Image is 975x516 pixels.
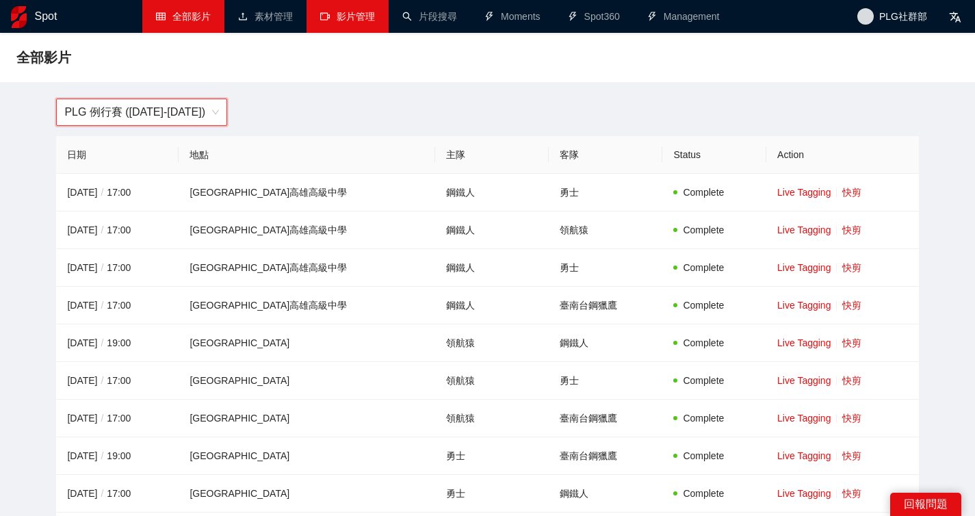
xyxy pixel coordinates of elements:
a: 快剪 [842,300,861,311]
a: 快剪 [842,262,861,273]
a: Live Tagging [777,488,831,499]
td: 勇士 [549,362,662,400]
span: / [97,337,107,348]
td: [GEOGRAPHIC_DATA]高雄高級中學 [179,249,435,287]
td: 鋼鐵人 [549,475,662,513]
span: / [97,413,107,424]
td: [DATE] 17:00 [56,362,179,400]
td: [DATE] 17:00 [56,287,179,324]
th: Action [766,136,919,174]
a: thunderboltManagement [647,11,720,22]
a: Live Tagging [777,300,831,311]
th: 客隊 [549,136,662,174]
td: [GEOGRAPHIC_DATA] [179,437,435,475]
td: 臺南台鋼獵鷹 [549,400,662,437]
a: upload素材管理 [238,11,293,22]
a: 快剪 [842,187,861,198]
td: 領航猿 [549,211,662,249]
span: Complete [683,450,724,461]
td: [GEOGRAPHIC_DATA] [179,362,435,400]
td: 鋼鐵人 [435,249,549,287]
td: 鋼鐵人 [435,211,549,249]
span: / [97,224,107,235]
span: Complete [683,413,724,424]
td: [DATE] 17:00 [56,249,179,287]
td: 勇士 [549,174,662,211]
a: Live Tagging [777,187,831,198]
div: 回報問題 [890,493,961,516]
th: Status [662,136,766,174]
td: 鋼鐵人 [435,287,549,324]
a: thunderboltSpot360 [568,11,620,22]
span: 全部影片 [16,47,71,68]
th: 主隊 [435,136,549,174]
td: 勇士 [435,437,549,475]
td: [GEOGRAPHIC_DATA]高雄高級中學 [179,211,435,249]
a: 快剪 [842,375,861,386]
span: Complete [683,262,724,273]
span: / [97,450,107,461]
a: 快剪 [842,224,861,235]
a: thunderboltMoments [484,11,541,22]
a: Live Tagging [777,450,831,461]
span: Complete [683,375,724,386]
span: / [97,262,107,273]
td: [DATE] 17:00 [56,174,179,211]
th: 日期 [56,136,179,174]
th: 地點 [179,136,435,174]
span: Complete [683,300,724,311]
td: 勇士 [435,475,549,513]
td: 鋼鐵人 [549,324,662,362]
span: table [156,12,166,21]
a: 快剪 [842,450,861,461]
td: [GEOGRAPHIC_DATA]高雄高級中學 [179,287,435,324]
td: 臺南台鋼獵鷹 [549,287,662,324]
span: / [97,187,107,198]
a: 快剪 [842,413,861,424]
a: search片段搜尋 [402,11,457,22]
td: [GEOGRAPHIC_DATA]高雄高級中學 [179,174,435,211]
td: [DATE] 17:00 [56,475,179,513]
img: logo [11,6,27,28]
a: 快剪 [842,488,861,499]
span: PLG 例行賽 (2024-2025) [64,99,219,125]
span: 全部影片 [172,11,211,22]
a: Live Tagging [777,375,831,386]
td: [DATE] 19:00 [56,437,179,475]
td: [GEOGRAPHIC_DATA] [179,400,435,437]
span: / [97,300,107,311]
span: Complete [683,337,724,348]
a: 快剪 [842,337,861,348]
a: Live Tagging [777,262,831,273]
span: Complete [683,187,724,198]
td: [GEOGRAPHIC_DATA] [179,324,435,362]
td: [DATE] 17:00 [56,211,179,249]
span: / [97,375,107,386]
span: Complete [683,224,724,235]
td: [DATE] 19:00 [56,324,179,362]
td: 臺南台鋼獵鷹 [549,437,662,475]
td: 勇士 [549,249,662,287]
span: Complete [683,488,724,499]
td: [GEOGRAPHIC_DATA] [179,475,435,513]
td: [DATE] 17:00 [56,400,179,437]
td: 鋼鐵人 [435,174,549,211]
a: video-camera影片管理 [320,11,375,22]
a: Live Tagging [777,224,831,235]
span: / [97,488,107,499]
a: Live Tagging [777,413,831,424]
td: 領航猿 [435,362,549,400]
a: Live Tagging [777,337,831,348]
td: 領航猿 [435,400,549,437]
td: 領航猿 [435,324,549,362]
